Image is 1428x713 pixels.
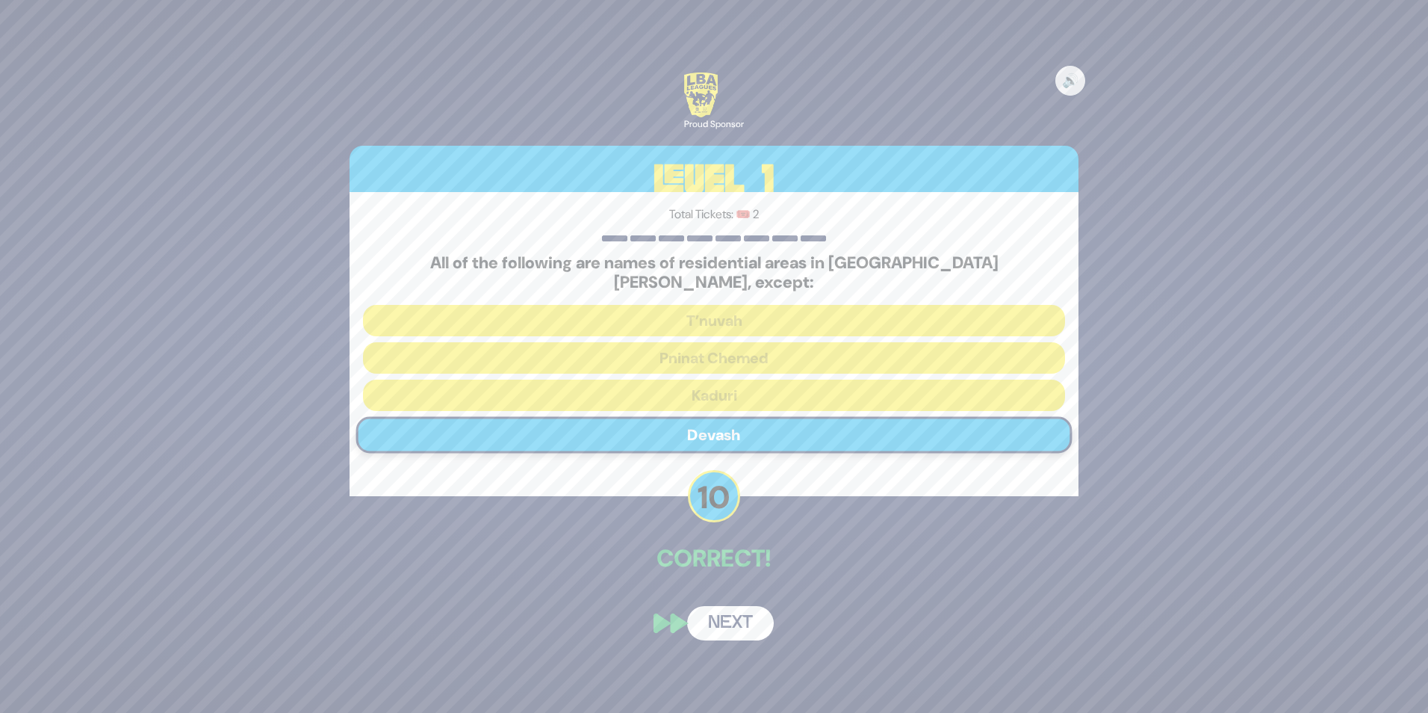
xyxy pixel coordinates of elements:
button: Next [687,606,774,641]
h3: Level 1 [350,146,1078,213]
button: T’nuvah [363,305,1065,336]
button: Devash [356,416,1072,453]
img: LBA [684,72,718,117]
p: Correct! [350,540,1078,576]
p: Total Tickets: 🎟️ 2 [363,206,1065,223]
button: Kaduri [363,380,1065,411]
div: Proud Sponsor [684,117,744,131]
button: Pninat Chemed [363,342,1065,374]
p: 10 [688,470,740,522]
button: 🔊 [1055,66,1085,96]
h5: All of the following are names of residential areas in [GEOGRAPHIC_DATA][PERSON_NAME], except: [363,253,1065,293]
